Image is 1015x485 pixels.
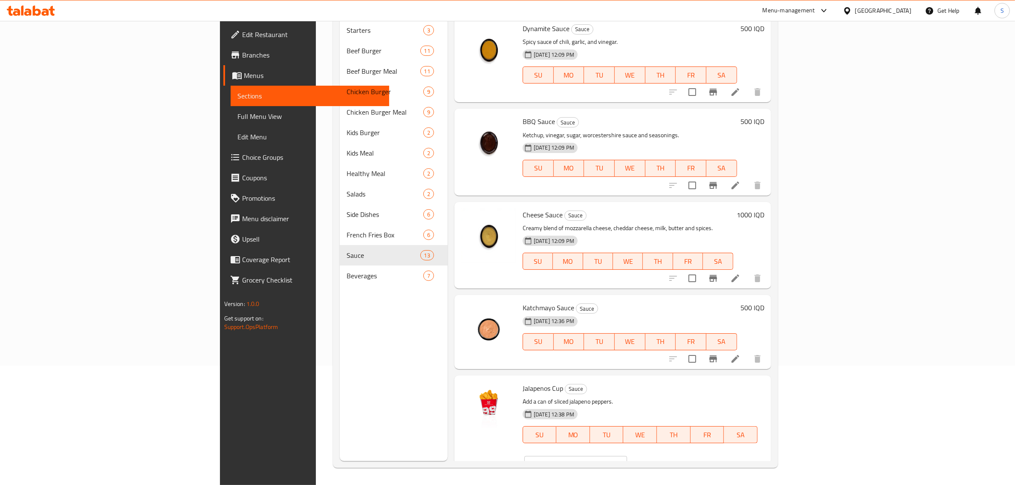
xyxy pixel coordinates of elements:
button: SU [523,253,553,270]
img: Cheese Sauce [461,209,516,263]
span: Menus [244,70,383,81]
a: Edit menu item [730,354,740,364]
span: Cheese Sauce [523,208,563,221]
span: Coverage Report [242,254,383,265]
button: WE [613,253,643,270]
a: Sections [231,86,390,106]
span: 13 [421,251,434,260]
span: Sauce [565,211,586,220]
div: Chicken Burger Meal [347,107,423,117]
span: Select to update [683,269,701,287]
button: TU [583,253,613,270]
div: Starters [347,25,423,35]
a: Edit menu item [730,180,740,191]
span: Select to update [683,83,701,101]
span: Choice Groups [242,152,383,162]
p: Add a can of sliced jalapeno peppers. [523,396,758,407]
span: FR [694,429,721,441]
span: TH [649,69,673,81]
span: SU [526,162,550,174]
span: MO [557,69,581,81]
button: FR [673,253,703,270]
button: WE [623,426,657,443]
div: items [423,209,434,219]
button: MO [554,160,584,177]
p: Spicy sauce of chili, garlic, and vinegar. [523,37,737,47]
button: SA [706,333,737,350]
button: SA [706,66,737,84]
button: MO [553,253,583,270]
div: French Fries Box6 [340,225,448,245]
span: Full Menu View [237,111,383,121]
span: [DATE] 12:09 PM [530,237,578,245]
span: MO [557,162,581,174]
a: Coupons [223,167,390,188]
span: Sauce [565,384,587,394]
div: Sauce [557,117,579,127]
div: Sauce [565,384,587,394]
a: Full Menu View [231,106,390,127]
div: items [420,46,434,56]
button: MO [554,333,584,350]
div: Salads2 [340,184,448,204]
a: Edit menu item [730,273,740,283]
button: Branch-specific-item [703,175,723,196]
span: Salads [347,189,423,199]
span: SU [526,335,550,348]
span: SU [526,429,553,441]
button: TH [657,426,691,443]
div: Beverages [347,271,423,281]
div: Kids Meal2 [340,143,448,163]
span: Sauce [576,304,598,314]
h6: 1000 IQD [737,209,764,221]
span: FR [679,335,703,348]
span: [DATE] 12:38 PM [530,410,578,419]
button: TU [584,66,615,84]
a: Support.OpsPlatform [224,321,278,332]
span: BBQ Sauce [523,115,555,128]
div: Sauce [571,24,593,35]
a: Coverage Report [223,249,390,270]
button: FR [676,333,706,350]
button: delete [747,175,768,196]
a: Branches [223,45,390,65]
span: Beef Burger Meal [347,66,420,76]
span: Grocery Checklist [242,275,383,285]
span: SA [727,429,754,441]
button: TH [645,333,676,350]
span: Select to update [683,176,701,194]
h6: 500 IQD [740,23,764,35]
button: SA [703,253,733,270]
button: delete [747,268,768,289]
button: MO [554,66,584,84]
button: delete [747,349,768,369]
div: Healthy Meal2 [340,163,448,184]
span: 2 [424,170,434,178]
button: ok [648,455,666,474]
span: TU [587,255,610,268]
span: SU [526,69,550,81]
span: FR [679,69,703,81]
span: 9 [424,88,434,96]
span: Katchmayo Sauce [523,301,574,314]
span: Kids Burger [347,127,423,138]
span: WE [618,335,642,348]
span: 2 [424,190,434,198]
div: Starters3 [340,20,448,40]
div: items [420,66,434,76]
button: SU [523,426,556,443]
span: Healthy Meal [347,168,423,179]
span: WE [627,429,654,441]
button: TU [584,333,615,350]
button: TU [584,160,615,177]
span: FR [679,162,703,174]
button: delete [747,460,768,481]
span: French Fries Box [347,230,423,240]
div: Chicken Burger [347,87,423,97]
span: Kids Meal [347,148,423,158]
